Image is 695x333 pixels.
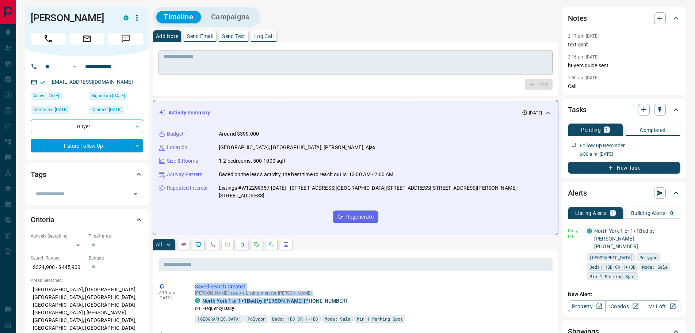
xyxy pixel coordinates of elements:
[589,263,635,270] span: Beds: 1BD OR 1+1BD
[156,34,178,39] p: Add Note
[31,233,85,239] p: Actively Searching:
[31,261,85,273] p: $324,900 - $445,900
[31,33,66,45] span: Call
[254,34,274,39] p: Log Call
[580,151,680,158] p: 6:00 a.m. [DATE]
[159,295,184,300] p: [DATE]
[568,300,606,312] a: Property
[31,12,112,24] h1: [PERSON_NAME]
[195,291,550,296] p: [PERSON_NAME] setup a Listing Alert for [PERSON_NAME]
[167,171,203,178] p: Activity Pattern
[594,228,655,249] a: North York 1 or 1+1Bed by [PERSON_NAME] [PHONE_NUMBER]
[568,234,573,239] svg: Email
[568,34,599,39] p: 2:17 pm [DATE]
[325,315,350,322] span: Mode: Sale
[91,106,122,113] span: Claimed [DATE]
[568,104,587,116] h2: Tasks
[168,109,210,117] p: Activity Summary
[159,290,184,295] p: 2:19 pm
[31,211,143,228] div: Criteria
[268,242,274,247] svg: Opportunities
[69,33,104,45] span: Email
[31,214,54,226] h2: Criteria
[91,92,125,99] span: Signed up [DATE]
[33,106,68,113] span: Contacted [DATE]
[219,171,393,178] p: Based on the lead's activity, the best time to reach out is: 12:00 AM - 2:00 AM
[181,242,187,247] svg: Notes
[40,80,45,85] svg: Email Verified
[568,54,599,60] p: 2:16 pm [DATE]
[89,92,143,102] div: Sun Aug 10 2025
[31,120,143,133] div: Buyer
[568,187,587,199] h2: Alerts
[31,139,143,152] div: Future Follow Up
[195,298,200,303] div: condos.ca
[89,233,143,239] p: Timeframe:
[639,254,657,261] span: Polygon
[33,92,59,99] span: Active [DATE]
[31,255,85,261] p: Search Range:
[568,162,680,174] button: New Task
[254,242,260,247] svg: Requests
[156,11,201,23] button: Timeline
[272,315,318,322] span: Beds: 1BD OR 1+1BD
[239,242,245,247] svg: Listing Alerts
[108,33,143,45] span: Message
[219,184,552,200] p: Listings #W12299357 [DATE] - [STREET_ADDRESS][GEOGRAPHIC_DATA][STREET_ADDRESS][STREET_ADDRESS][PE...
[589,273,635,280] span: Min 1 Parking Spot
[31,169,46,180] h2: Tags
[575,211,607,216] p: Listing Alerts
[580,142,625,150] p: Follow up Reminder
[568,291,680,298] p: New Alert:
[605,300,643,312] a: Condos
[589,254,633,261] span: [GEOGRAPHIC_DATA]
[202,305,234,312] p: Frequency:
[219,144,376,151] p: [GEOGRAPHIC_DATA], [GEOGRAPHIC_DATA], [PERSON_NAME], Ajax
[210,242,216,247] svg: Calls
[222,34,245,39] p: Send Text
[581,127,601,132] p: Pending
[50,79,133,85] a: [EMAIL_ADDRESS][DOMAIN_NAME]
[167,184,208,192] p: Repeated Interest
[568,227,583,234] p: Daily
[670,211,673,216] p: 0
[31,92,85,102] div: Sun Aug 10 2025
[642,263,668,270] span: Mode: Sale
[219,130,259,138] p: Around $399,000
[568,12,587,24] h2: Notes
[89,255,143,261] p: Budget:
[283,242,289,247] svg: Agent Actions
[587,228,592,234] div: condos.ca
[568,41,680,49] p: text sent
[198,315,241,322] span: [GEOGRAPHIC_DATA]
[31,277,143,284] p: Areas Searched:
[167,144,187,151] p: Location
[568,75,599,80] p: 7:50 am [DATE]
[224,306,234,311] strong: Daily
[611,211,614,216] p: 1
[640,128,666,133] p: Completed
[167,157,198,165] p: Size & Rooms
[568,184,680,202] div: Alerts
[204,11,257,23] button: Campaigns
[195,283,550,291] p: Saved Search Created
[31,166,143,183] div: Tags
[202,298,347,304] a: North York 1 or 1+1Bed by [PERSON_NAME] [PHONE_NUMBER]
[568,62,680,69] p: buyers guide sent
[219,157,286,165] p: 1-2 bedrooms, 500-1000 sqft
[130,189,141,199] button: Open
[643,300,680,312] a: Mr.Loft
[187,34,213,39] p: Send Email
[123,15,129,20] div: condos.ca
[156,242,162,247] p: All
[568,10,680,27] div: Notes
[529,110,542,116] p: [DATE]
[89,106,143,116] div: Sun Aug 10 2025
[167,130,184,138] p: Budget
[568,83,680,90] p: Call
[568,101,680,118] div: Tasks
[248,315,266,322] span: Polygon
[225,242,230,247] svg: Emails
[333,211,378,223] button: Regenerate
[631,211,666,216] p: Building Alerts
